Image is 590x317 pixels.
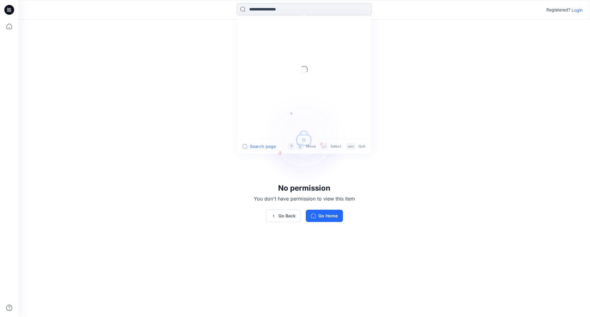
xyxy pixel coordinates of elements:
p: esc [348,143,354,149]
p: Login [572,7,583,13]
button: Search page [242,143,276,150]
p: Select [330,143,341,149]
p: Quit [358,143,365,149]
button: Go Home [306,210,343,222]
p: Move [306,143,316,149]
h3: No permission [254,184,355,192]
p: Registered? [546,6,570,14]
button: Go Back [266,210,301,222]
p: You don't have permission to view this item [254,195,355,202]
